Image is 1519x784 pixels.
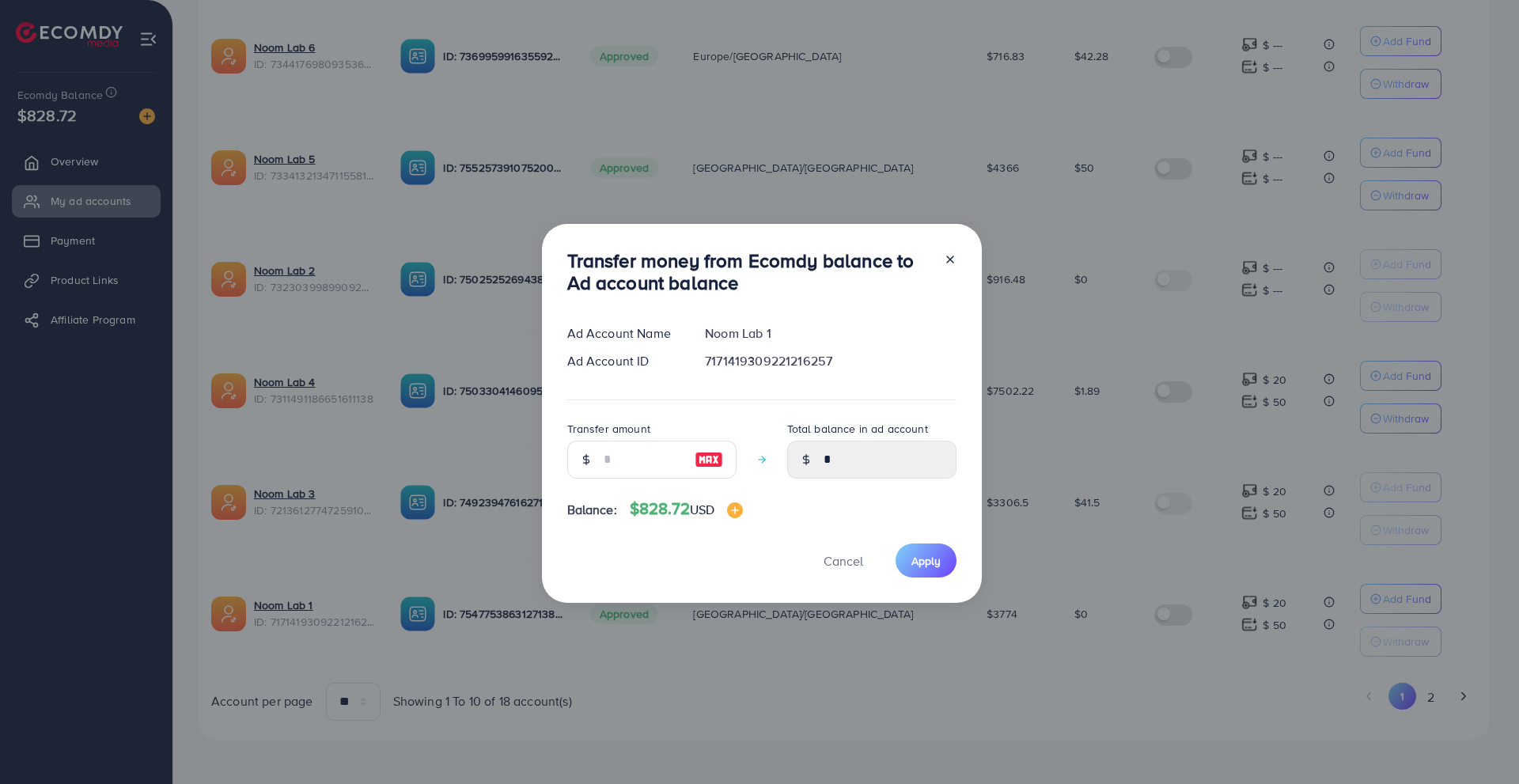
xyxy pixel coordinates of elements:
span: Cancel [824,552,863,570]
span: Balance: [567,501,617,519]
span: Apply [911,553,941,569]
span: USD [690,501,714,518]
button: Cancel [804,543,883,578]
div: 7171419309221216257 [692,352,968,370]
label: Transfer amount [567,421,650,437]
iframe: Chat [1452,713,1507,772]
label: Total balance in ad account [787,421,928,437]
h4: $828.72 [630,499,744,519]
div: Ad Account ID [555,352,693,370]
button: Apply [896,543,956,578]
h3: Transfer money from Ecomdy balance to Ad account balance [567,249,931,295]
div: Noom Lab 1 [692,324,968,343]
div: Ad Account Name [555,324,693,343]
img: image [727,502,743,518]
img: image [695,450,723,469]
